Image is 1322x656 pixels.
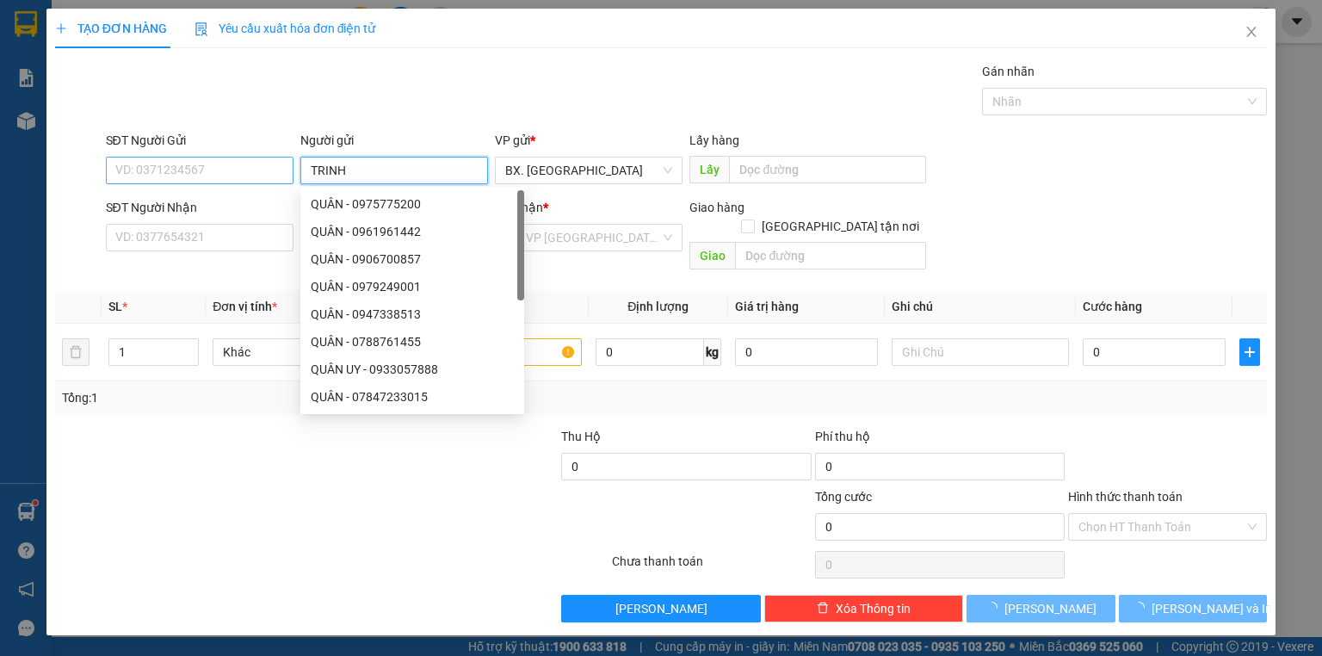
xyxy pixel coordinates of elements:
[111,25,165,165] b: Biên nhận gởi hàng hóa
[55,22,167,35] span: TẠO ĐƠN HÀNG
[300,273,524,300] div: QUÂN - 0979249001
[311,277,514,296] div: QUÂN - 0979249001
[223,339,380,365] span: Khác
[300,218,524,245] div: QUÂN - 0961961442
[179,352,198,365] span: Decrease Value
[311,250,514,269] div: QUÂN - 0906700857
[885,290,1076,324] th: Ghi chú
[836,599,911,618] span: Xóa Thông tin
[815,427,1065,453] div: Phí thu hộ
[311,332,514,351] div: QUÂN - 0788761455
[1152,599,1272,618] span: [PERSON_NAME] và In
[106,131,293,150] div: SĐT Người Gửi
[689,242,735,269] span: Giao
[195,22,208,36] img: icon
[627,300,689,313] span: Định lượng
[184,354,195,364] span: down
[108,300,122,313] span: SL
[1083,300,1142,313] span: Cước hàng
[22,111,95,192] b: An Anh Limousine
[1245,25,1258,39] span: close
[982,65,1035,78] label: Gán nhãn
[892,338,1069,366] input: Ghi Chú
[505,158,672,183] span: BX. Ninh Sơn
[1133,602,1152,614] span: loading
[300,300,524,328] div: QUÂN - 0947338513
[615,599,707,618] span: [PERSON_NAME]
[689,133,739,147] span: Lấy hàng
[704,338,721,366] span: kg
[195,22,376,35] span: Yêu cầu xuất hóa đơn điện tử
[561,595,760,622] button: [PERSON_NAME]
[1239,338,1260,366] button: plus
[311,387,514,406] div: QUÂN - 07847233015
[55,22,67,34] span: plus
[735,338,878,366] input: 0
[311,305,514,324] div: QUÂN - 0947338513
[815,490,872,504] span: Tổng cước
[610,552,812,582] div: Chưa thanh toán
[755,217,926,236] span: [GEOGRAPHIC_DATA] tận nơi
[495,131,683,150] div: VP gửi
[311,222,514,241] div: QUÂN - 0961961442
[817,602,829,616] span: delete
[179,339,198,352] span: Increase Value
[967,595,1115,622] button: [PERSON_NAME]
[300,131,488,150] div: Người gửi
[735,300,799,313] span: Giá trị hàng
[300,190,524,218] div: QUÂN - 0975775200
[1240,345,1259,359] span: plus
[729,156,926,183] input: Dọc đường
[735,242,926,269] input: Dọc đường
[213,300,277,313] span: Đơn vị tính
[300,245,524,273] div: QUÂN - 0906700857
[561,430,601,443] span: Thu Hộ
[1227,9,1276,57] button: Close
[300,356,524,383] div: QUÂN UY - 0933057888
[184,342,195,352] span: up
[62,338,90,366] button: delete
[311,360,514,379] div: QUÂN UY - 0933057888
[764,595,963,622] button: deleteXóa Thông tin
[689,156,729,183] span: Lấy
[300,328,524,356] div: QUÂN - 0788761455
[689,201,744,214] span: Giao hàng
[1068,490,1183,504] label: Hình thức thanh toán
[311,195,514,214] div: QUÂN - 0975775200
[300,383,524,411] div: QUÂN - 07847233015
[1119,595,1268,622] button: [PERSON_NAME] và In
[62,388,511,407] div: Tổng: 1
[1004,599,1097,618] span: [PERSON_NAME]
[985,602,1004,614] span: loading
[106,198,293,217] div: SĐT Người Nhận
